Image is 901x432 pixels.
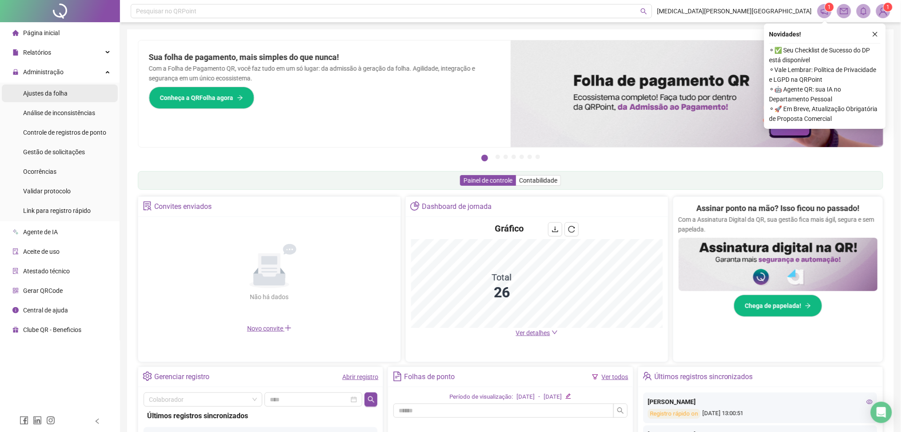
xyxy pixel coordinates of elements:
[149,51,500,64] h2: Sua folha de pagamento, mais simples do que nunca!
[745,301,801,311] span: Chega de papelada!
[12,69,19,75] span: lock
[23,307,68,314] span: Central de ajuda
[449,392,513,402] div: Período de visualização:
[516,329,558,336] a: Ver detalhes down
[23,90,68,97] span: Ajustes da folha
[12,49,19,56] span: file
[410,201,420,211] span: pie-chart
[12,327,19,333] span: gift
[160,93,233,103] span: Conheça a QRFolha agora
[872,31,878,37] span: close
[23,129,106,136] span: Controle de registros de ponto
[392,372,402,381] span: file-text
[552,329,558,336] span: down
[877,4,890,18] img: 86630
[464,177,513,184] span: Painel de controle
[143,201,152,211] span: solution
[12,30,19,36] span: home
[544,392,562,402] div: [DATE]
[679,238,878,291] img: banner%2F02c71560-61a6-44d4-94b9-c8ab97240462.png
[94,418,100,424] span: left
[23,188,71,195] span: Validar protocolo
[654,369,753,384] div: Últimos registros sincronizados
[46,416,55,425] span: instagram
[528,155,532,159] button: 6
[149,87,254,109] button: Conheça a QRFolha agora
[592,374,598,380] span: filter
[154,369,209,384] div: Gerenciar registro
[228,292,310,302] div: Não há dados
[23,29,60,36] span: Página inicial
[23,326,81,333] span: Clube QR - Beneficios
[769,65,881,84] span: ⚬ Vale Lembrar: Política de Privacidade e LGPD na QRPoint
[504,155,508,159] button: 3
[840,7,848,15] span: mail
[495,222,524,235] h4: Gráfico
[648,409,701,419] div: Registro rápido on
[867,399,873,405] span: eye
[520,155,524,159] button: 5
[284,324,292,332] span: plus
[860,7,868,15] span: bell
[23,248,60,255] span: Aceite de uso
[512,155,516,159] button: 4
[657,6,812,16] span: [MEDICAL_DATA][PERSON_NAME][GEOGRAPHIC_DATA]
[404,369,455,384] div: Folhas de ponto
[769,29,801,39] span: Novidades !
[648,397,873,407] div: [PERSON_NAME]
[517,392,535,402] div: [DATE]
[496,155,500,159] button: 2
[825,3,834,12] sup: 1
[538,392,540,402] div: -
[519,177,557,184] span: Contabilidade
[648,409,873,419] div: [DATE] 13:00:51
[23,49,51,56] span: Relatórios
[565,393,571,399] span: edit
[23,287,63,294] span: Gerar QRCode
[33,416,42,425] span: linkedin
[536,155,540,159] button: 7
[149,64,500,83] p: Com a Folha de Pagamento QR, você faz tudo em um só lugar: da admissão à geração da folha. Agilid...
[12,307,19,313] span: info-circle
[12,288,19,294] span: qrcode
[828,4,831,10] span: 1
[805,303,811,309] span: arrow-right
[821,7,829,15] span: notification
[154,199,212,214] div: Convites enviados
[12,248,19,255] span: audit
[769,84,881,104] span: ⚬ 🤖 Agente QR: sua IA no Departamento Pessoal
[602,373,629,380] a: Ver todos
[516,329,550,336] span: Ver detalhes
[20,416,28,425] span: facebook
[368,396,375,403] span: search
[237,95,243,101] span: arrow-right
[697,202,860,215] h2: Assinar ponto na mão? Isso ficou no passado!
[422,199,492,214] div: Dashboard de jornada
[568,226,575,233] span: reload
[769,45,881,65] span: ⚬ ✅ Seu Checklist de Sucesso do DP está disponível
[12,268,19,274] span: solution
[641,8,647,15] span: search
[23,68,64,76] span: Administração
[23,148,85,156] span: Gestão de solicitações
[23,109,95,116] span: Análise de inconsistências
[734,295,822,317] button: Chega de papelada!
[884,3,893,12] sup: Atualize o seu contato no menu Meus Dados
[143,372,152,381] span: setting
[147,410,374,421] div: Últimos registros sincronizados
[643,372,652,381] span: team
[552,226,559,233] span: download
[247,325,292,332] span: Novo convite
[23,268,70,275] span: Atestado técnico
[887,4,890,10] span: 1
[769,104,881,124] span: ⚬ 🚀 Em Breve, Atualização Obrigatória de Proposta Comercial
[679,215,878,234] p: Com a Assinatura Digital da QR, sua gestão fica mais ágil, segura e sem papelada.
[23,168,56,175] span: Ocorrências
[617,407,624,414] span: search
[23,228,58,236] span: Agente de IA
[871,402,892,423] div: Open Intercom Messenger
[511,40,883,147] img: banner%2F8d14a306-6205-4263-8e5b-06e9a85ad873.png
[342,373,378,380] a: Abrir registro
[23,207,91,214] span: Link para registro rápido
[481,155,488,161] button: 1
